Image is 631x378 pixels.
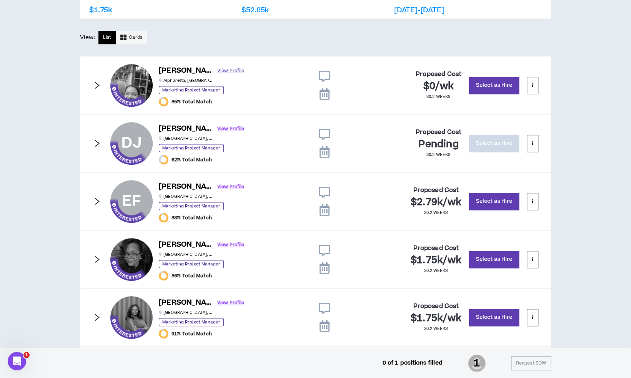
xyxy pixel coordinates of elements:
button: Select as Hire [469,309,519,326]
span: right [93,255,101,264]
p: 30.2 weeks [424,268,448,274]
a: View Profile [217,180,244,194]
button: Select as Hire [469,135,519,152]
span: 86% Total Match [171,273,212,279]
h4: Proposed Cost [416,129,461,136]
p: 30.2 weeks [426,94,451,100]
span: $1.75k / wk [411,312,461,325]
span: $1.75k / wk [411,254,461,267]
p: Marketing Project Manager [159,202,224,210]
span: 85% Total Match [171,99,212,105]
p: Marketing Project Manager [159,86,224,94]
p: 30.2 weeks [424,210,448,216]
h6: [PERSON_NAME] [159,239,213,250]
span: 1 [468,354,486,373]
span: $2.79k / wk [411,196,461,209]
p: [DATE]-[DATE] [394,5,444,15]
h6: [PERSON_NAME] [159,297,213,308]
span: $0 / wk [423,80,454,93]
h2: Pending [418,138,459,151]
div: Eve F. [110,180,153,222]
span: right [93,139,101,148]
p: 30.2 weeks [426,152,451,158]
button: Cards [116,31,147,44]
p: Marketing Project Manager [159,260,224,268]
div: Morria G. [110,238,153,280]
p: 0 of 1 positions filled [382,359,442,367]
p: Alpharetta , [GEOGRAPHIC_DATA] [159,78,213,83]
div: Kamille W. [110,296,153,338]
p: $1.75k [89,5,112,15]
p: [GEOGRAPHIC_DATA] , [GEOGRAPHIC_DATA] [159,136,213,141]
span: Cards [129,34,142,41]
p: Marketing Project Manager [159,144,224,152]
span: right [93,197,101,206]
span: 91% Total Match [171,331,212,337]
p: [GEOGRAPHIC_DATA] , [GEOGRAPHIC_DATA] [159,310,213,315]
button: Select as Hire [469,77,519,94]
p: 30.2 weeks [424,326,448,332]
a: View Profile [217,296,244,310]
a: View Profile [217,238,244,252]
a: View Profile [217,122,244,136]
button: Request SOW [511,356,551,370]
span: 1 [23,352,30,358]
h4: Proposed Cost [413,245,459,252]
div: Devonya J. [110,122,153,164]
span: right [93,313,101,322]
p: [GEOGRAPHIC_DATA] , [GEOGRAPHIC_DATA] [159,252,213,257]
h6: [PERSON_NAME] [159,123,213,134]
p: $52.85k [241,5,269,15]
span: 62% Total Match [171,157,212,163]
h4: Proposed Cost [413,303,459,310]
a: View Profile [217,64,244,78]
p: Marketing Project Manager [159,318,224,326]
h4: Proposed Cost [413,187,459,194]
h6: [PERSON_NAME] [159,65,213,76]
h6: [PERSON_NAME] [159,181,213,192]
p: View: [80,33,95,42]
span: right [93,81,101,90]
div: Regina P. [110,64,153,106]
iframe: Intercom live chat [8,352,26,370]
button: Select as Hire [469,251,519,268]
p: [GEOGRAPHIC_DATA] , [GEOGRAPHIC_DATA] [159,194,213,199]
h4: Proposed Cost [416,71,461,78]
button: Select as Hire [469,193,519,210]
span: 88% Total Match [171,215,212,221]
